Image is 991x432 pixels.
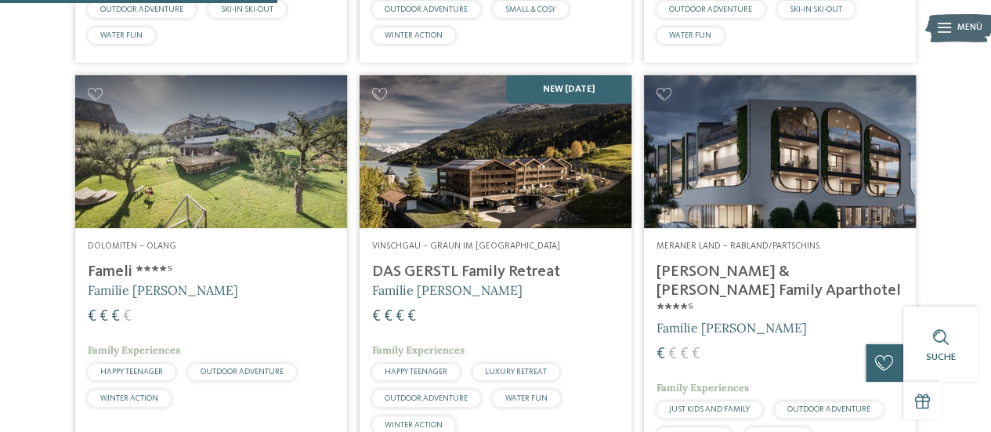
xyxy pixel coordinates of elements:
[669,5,752,13] span: OUTDOOR ADVENTURE
[656,347,665,362] span: €
[111,309,120,325] span: €
[88,309,96,325] span: €
[88,282,238,298] span: Familie [PERSON_NAME]
[372,309,381,325] span: €
[656,263,903,319] h4: [PERSON_NAME] & [PERSON_NAME] Family Aparthotel ****ˢ
[505,394,548,402] span: WATER FUN
[372,241,560,251] span: Vinschgau – Graun im [GEOGRAPHIC_DATA]
[485,368,547,376] span: LUXURY RETREAT
[385,368,447,376] span: HAPPY TEENAGER
[360,75,631,228] img: Familienhotels gesucht? Hier findet ihr die besten!
[372,263,619,281] h4: DAS GERSTL Family Retreat
[644,75,916,228] img: Familienhotels gesucht? Hier findet ihr die besten!
[385,394,468,402] span: OUTDOOR ADVENTURE
[385,5,468,13] span: OUTDOOR ADVENTURE
[384,309,392,325] span: €
[407,309,416,325] span: €
[100,394,158,402] span: WINTER ACTION
[926,352,956,362] span: Suche
[668,347,677,362] span: €
[505,5,555,13] span: SMALL & COSY
[372,343,465,357] span: Family Experiences
[656,381,749,394] span: Family Experiences
[221,5,273,13] span: SKI-IN SKI-OUT
[123,309,132,325] span: €
[100,5,183,13] span: OUTDOOR ADVENTURE
[680,347,689,362] span: €
[100,368,163,376] span: HAPPY TEENAGER
[372,282,523,298] span: Familie [PERSON_NAME]
[75,75,347,228] img: Familienhotels gesucht? Hier findet ihr die besten!
[790,5,842,13] span: SKI-IN SKI-OUT
[88,343,180,357] span: Family Experiences
[656,241,819,251] span: Meraner Land – Rabland/Partschins
[201,368,284,376] span: OUTDOOR ADVENTURE
[669,31,711,39] span: WATER FUN
[100,31,143,39] span: WATER FUN
[385,31,443,39] span: WINTER ACTION
[88,241,176,251] span: Dolomiten – Olang
[692,347,700,362] span: €
[669,405,750,413] span: JUST KIDS AND FAMILY
[787,405,870,413] span: OUTDOOR ADVENTURE
[385,421,443,429] span: WINTER ACTION
[99,309,108,325] span: €
[396,309,404,325] span: €
[656,320,807,336] span: Familie [PERSON_NAME]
